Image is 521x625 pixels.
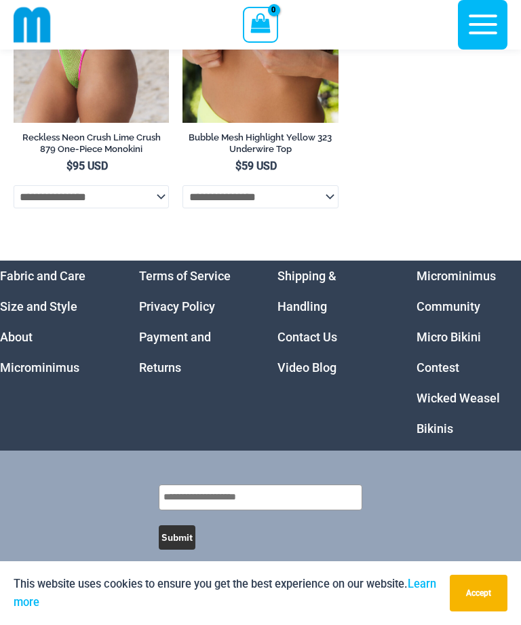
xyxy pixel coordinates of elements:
[14,575,440,611] p: This website uses cookies to ensure you get the best experience on our website.
[277,330,337,344] a: Contact Us
[417,391,500,436] a: Wicked Weasel Bikinis
[139,299,215,314] a: Privacy Policy
[277,261,383,383] nav: Menu
[66,159,108,172] bdi: 95 USD
[14,132,169,155] h2: Reckless Neon Crush Lime Crush 879 One-Piece Monokini
[277,269,336,314] a: Shipping & Handling
[139,261,244,383] nav: Menu
[139,330,211,375] a: Payment and Returns
[235,159,277,172] bdi: 59 USD
[277,360,336,375] a: Video Blog
[182,132,338,155] h2: Bubble Mesh Highlight Yellow 323 Underwire Top
[159,525,195,550] button: Submit
[139,269,231,283] a: Terms of Service
[450,575,507,611] button: Accept
[182,132,338,159] a: Bubble Mesh Highlight Yellow 323 Underwire Top
[14,6,51,43] img: cropped mm emblem
[14,132,169,159] a: Reckless Neon Crush Lime Crush 879 One-Piece Monokini
[417,269,496,314] a: Microminimus Community
[277,261,383,383] aside: Footer Widget 3
[235,159,242,172] span: $
[139,261,244,383] aside: Footer Widget 2
[417,330,481,375] a: Micro Bikini Contest
[14,577,436,609] a: Learn more
[66,159,73,172] span: $
[243,7,277,42] a: View Shopping Cart, empty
